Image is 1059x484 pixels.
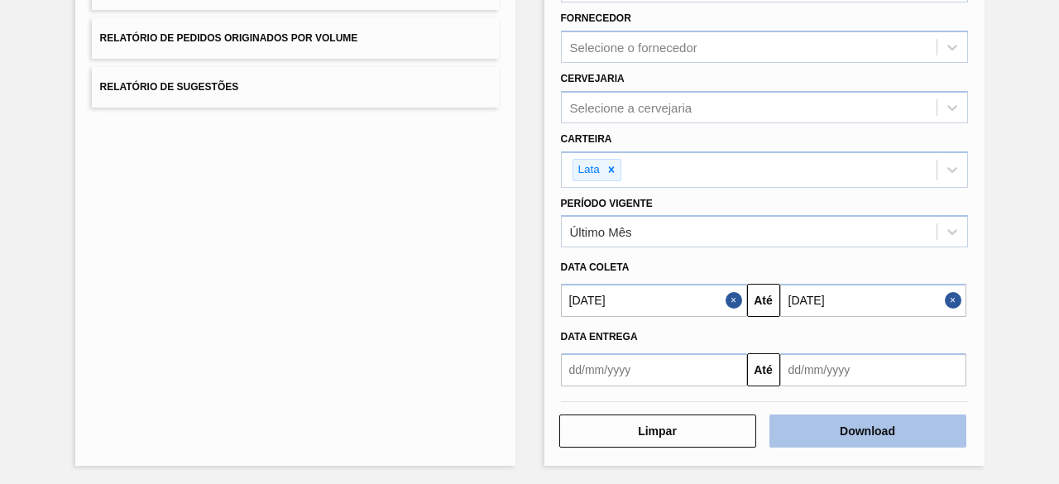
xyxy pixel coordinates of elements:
label: Cervejaria [561,73,625,84]
button: Até [747,353,780,386]
div: Lata [573,160,602,180]
span: Data Entrega [561,331,638,343]
div: Selecione o fornecedor [570,41,697,55]
input: dd/mm/yyyy [561,284,747,317]
button: Relatório de Sugestões [92,67,499,108]
button: Download [769,415,966,448]
button: Relatório de Pedidos Originados por Volume [92,18,499,59]
input: dd/mm/yyyy [780,284,966,317]
button: Close [945,284,966,317]
input: dd/mm/yyyy [561,353,747,386]
input: dd/mm/yyyy [780,353,966,386]
label: Carteira [561,133,612,145]
div: Último Mês [570,225,632,239]
span: Relatório de Pedidos Originados por Volume [100,32,358,44]
label: Fornecedor [561,12,631,24]
label: Período Vigente [561,198,653,209]
button: Até [747,284,780,317]
span: Data coleta [561,261,630,273]
button: Close [726,284,747,317]
button: Limpar [559,415,756,448]
div: Selecione a cervejaria [570,100,692,114]
span: Relatório de Sugestões [100,81,239,93]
